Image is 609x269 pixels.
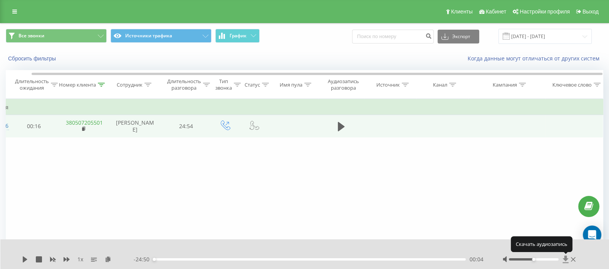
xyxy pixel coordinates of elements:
span: - 24:50 [134,256,153,263]
div: Номер клиента [59,82,96,88]
div: Длительность разговора [167,78,201,91]
div: Accessibility label [532,258,535,261]
a: Когда данные могут отличаться от других систем [468,55,603,62]
button: Экспорт [438,30,479,43]
div: Длительность ожидания [15,78,49,91]
input: Поиск по номеру [352,30,434,43]
span: Выход [582,8,599,15]
td: 00:16 [10,115,58,137]
span: График [230,33,247,38]
div: Сотрудник [117,82,143,88]
button: Все звонки [6,29,107,43]
span: 1 x [77,256,83,263]
div: Тип звонка [215,78,232,91]
div: Кампания [493,82,517,88]
div: Источник [376,82,400,88]
a: 380507205501 [66,119,103,126]
td: [PERSON_NAME] [108,115,162,137]
div: Имя пула [280,82,302,88]
span: Все звонки [18,33,44,39]
span: 00:04 [470,256,483,263]
div: Accessibility label [153,258,156,261]
div: Open Intercom Messenger [583,226,601,244]
div: Аудиозапись разговора [325,78,362,91]
div: Статус [245,82,260,88]
div: Скачать аудиозапись [511,236,572,252]
div: Канал [433,82,447,88]
span: Кабинет [486,8,506,15]
span: Клиенты [451,8,473,15]
div: Ключевое слово [552,82,592,88]
span: Настройки профиля [520,8,570,15]
button: График [215,29,260,43]
td: 24:54 [162,115,210,137]
button: Сбросить фильтры [6,55,60,62]
button: Источники трафика [111,29,211,43]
